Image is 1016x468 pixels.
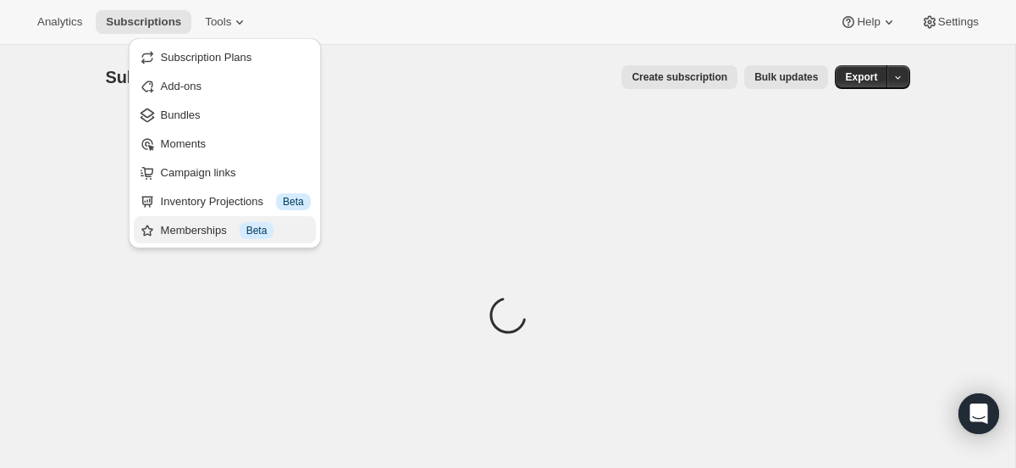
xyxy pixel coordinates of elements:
button: Memberships [134,216,316,243]
span: Subscriptions [106,68,217,86]
span: Subscription Plans [161,51,252,64]
button: Moments [134,130,316,157]
span: Analytics [37,15,82,29]
span: Bundles [161,109,201,121]
button: Help [830,10,907,34]
button: Bundles [134,101,316,128]
div: Open Intercom Messenger [958,393,999,434]
div: Memberships [161,222,311,239]
span: Tools [205,15,231,29]
button: Analytics [27,10,92,34]
button: Subscription Plans [134,43,316,70]
button: Settings [911,10,989,34]
button: Tools [195,10,258,34]
span: Beta [283,195,304,209]
button: Add-ons [134,72,316,99]
button: Inventory Projections [134,187,316,214]
span: Settings [938,15,979,29]
span: Help [857,15,880,29]
span: Export [845,70,877,84]
div: Inventory Projections [161,193,311,210]
span: Subscriptions [106,15,181,29]
span: Bulk updates [754,70,818,84]
span: Add-ons [161,80,202,92]
span: Beta [246,224,268,237]
span: Campaign links [161,166,236,179]
button: Export [835,65,887,89]
span: Create subscription [632,70,727,84]
button: Create subscription [621,65,737,89]
button: Bulk updates [744,65,828,89]
button: Campaign links [134,159,316,186]
button: Subscriptions [96,10,191,34]
span: Moments [161,137,206,150]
